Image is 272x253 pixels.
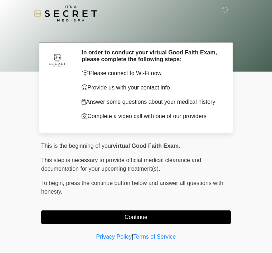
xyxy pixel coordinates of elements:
a: Terms of Service [133,234,176,240]
span: . [179,143,180,149]
p: Answer some questions about your medical history [82,98,220,106]
span: This step is necessary to provide official medical clearance and documentation for your upcoming ... [41,157,201,172]
p: Provide us with your contact info [82,83,220,92]
button: Continue [41,210,231,224]
h2: In order to conduct your virtual Good Faith Exam, please complete the following steps: [82,49,220,63]
p: Please connect to Wi-Fi now [82,69,220,78]
p: Complete a video call with one of our providers [82,112,220,121]
img: Agent Avatar [47,49,68,70]
img: It's A Secret Med Spa Logo [34,5,97,21]
strong: virtual Good Faith Exam [113,143,179,149]
h1: ‎ ‎ [36,26,236,39]
a: Privacy Policy [96,234,132,240]
span: To begin, [41,180,66,186]
span: press the continue button below and answer all questions with honesty. [41,180,223,195]
span: This is the beginning of your [41,143,113,149]
a: | [132,234,133,240]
